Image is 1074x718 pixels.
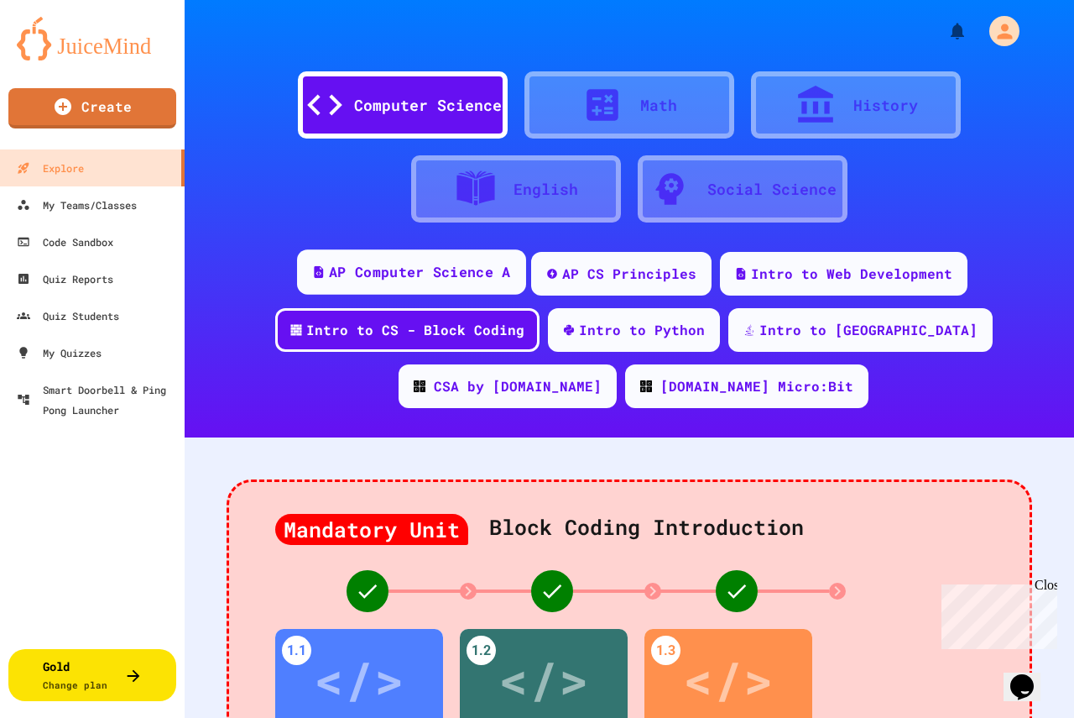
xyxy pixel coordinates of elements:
div: 1.1 [282,636,311,665]
div: Explore [17,158,84,178]
div: Intro to CS - Block Coding [306,320,524,340]
div: Math [640,94,677,117]
div: Computer Science [354,94,502,117]
div: Social Science [707,178,837,201]
div: Quiz Students [17,306,119,326]
div: Chat with us now!Close [7,7,116,107]
iframe: chat widget [935,578,1057,649]
div: Block Coding Introduction [275,495,983,545]
div: AP Computer Science A [329,262,510,283]
div: Smart Doorbell & Ping Pong Launcher [17,380,178,420]
button: GoldChange plan [8,649,176,701]
a: Create [8,88,176,128]
div: History [853,94,918,117]
div: </> [314,642,404,717]
div: </> [683,642,774,717]
div: English [514,178,578,201]
div: Quiz Reports [17,269,113,289]
div: My Quizzes [17,343,102,363]
div: My Notifications [916,17,972,45]
div: CSA by [DOMAIN_NAME] [434,376,602,396]
span: Change plan [43,679,107,691]
img: CODE_logo_RGB.png [640,380,652,392]
div: Mandatory Unit [275,514,468,546]
div: Intro to [GEOGRAPHIC_DATA] [759,320,978,340]
div: Intro to Python [579,320,705,340]
div: My Account [972,12,1024,50]
div: AP CS Principles [562,264,696,284]
div: 1.2 [467,636,496,665]
iframe: chat widget [1004,651,1057,701]
div: Gold [43,658,107,693]
div: Code Sandbox [17,232,113,252]
div: </> [498,642,589,717]
img: CODE_logo_RGB.png [414,380,425,392]
div: Intro to Web Development [751,264,952,284]
div: [DOMAIN_NAME] Micro:Bit [660,376,853,396]
div: My Teams/Classes [17,195,137,215]
div: 1.3 [651,636,680,665]
img: logo-orange.svg [17,17,168,60]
